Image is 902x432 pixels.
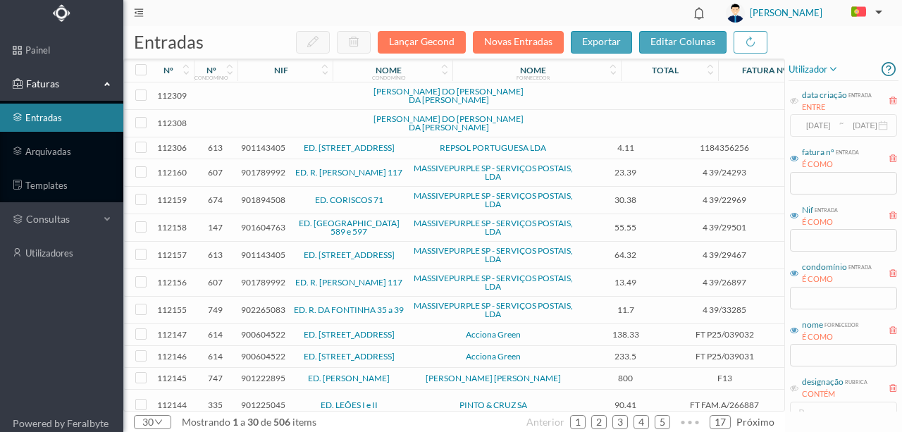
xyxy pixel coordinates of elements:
[581,329,671,340] span: 138.33
[581,277,671,288] span: 13.49
[154,90,190,101] span: 112309
[274,65,288,75] div: nif
[802,273,872,285] div: É COMO
[271,416,292,428] span: 506
[230,416,240,428] span: 1
[241,167,285,178] span: 901789992
[847,89,872,99] div: entrada
[582,35,621,47] span: exportar
[581,222,671,233] span: 55.55
[466,329,521,340] a: Acciona Green
[241,142,285,153] span: 901143405
[581,373,671,383] span: 800
[304,249,395,260] a: ED. [STREET_ADDRESS]
[294,304,404,315] a: ED. R. DA FONTINHA 35 a 39
[459,400,527,410] a: PINTO & CRUZ SA
[241,329,285,340] span: 900604522
[802,89,847,101] div: data criação
[197,329,234,340] span: 614
[802,101,872,113] div: ENTRE
[690,4,708,23] i: icon: bell
[678,195,772,205] span: 4 39/22969
[678,373,772,383] span: F13
[376,65,402,75] div: nome
[581,195,671,205] span: 30.38
[678,249,772,260] span: 4 39/29467
[779,395,863,416] span: Elevadores – manutenção
[154,222,190,233] span: 112158
[194,75,228,80] div: condomínio
[261,416,271,428] span: de
[197,304,234,315] span: 749
[414,245,573,264] a: MASSIVEPURPLE SP - SERVIÇOS POSTAIS, LDA
[299,218,400,237] a: ED. [GEOGRAPHIC_DATA] 589 e 597
[182,416,230,428] span: mostrando
[726,4,745,23] img: user_titan3.af2715ee.jpg
[678,222,772,233] span: 4 39/29501
[517,75,550,80] div: fornecedor
[779,277,863,288] span: Correspondência
[639,31,727,54] button: editar colunas
[197,373,234,383] span: 747
[414,218,573,237] a: MASSIVEPURPLE SP - SERVIÇOS POSTAIS, LDA
[414,163,573,182] a: MASSIVEPURPLE SP - SERVIÇOS POSTAIS, LDA
[304,329,395,340] a: ED. [STREET_ADDRESS]
[591,415,607,429] li: 2
[315,195,383,205] a: ED. CORISCOS 71
[802,159,859,171] div: É COMO
[466,351,521,362] a: Acciona Green
[834,146,859,156] div: entrada
[414,300,573,319] a: MASSIVEPURPLE SP - SERVIÇOS POSTAIS, LDA
[154,418,163,426] i: icon: down
[802,376,844,388] div: designação
[154,249,190,260] span: 112157
[802,204,813,216] div: Nif
[802,319,823,331] div: nome
[373,113,524,132] a: [PERSON_NAME] DO [PERSON_NAME] DA [PERSON_NAME]
[678,400,772,410] span: FT FAM.A/266887
[678,329,772,340] span: FT P25/039032
[736,416,774,428] span: próximo
[581,351,671,362] span: 233.5
[378,31,466,54] button: Lançar Gecond
[154,167,190,178] span: 112160
[779,222,863,233] span: Correspondência
[154,400,190,410] span: 112144
[742,65,786,75] div: fatura nº
[779,373,863,383] span: Portaria
[134,8,144,18] i: icon: menu-fold
[154,195,190,205] span: 112159
[197,400,234,410] span: 335
[823,319,859,329] div: fornecedor
[197,195,234,205] span: 674
[23,77,100,91] span: Faturas
[678,277,772,288] span: 4 39/26897
[802,216,838,228] div: É COMO
[581,249,671,260] span: 64.32
[571,31,632,54] button: exportar
[581,304,671,315] span: 11.7
[414,190,573,209] a: MASSIVEPURPLE SP - SERVIÇOS POSTAIS, LDA
[372,75,406,80] div: condomínio
[154,304,190,315] span: 112155
[163,65,173,75] div: nº
[655,415,670,429] li: 5
[813,204,838,214] div: entrada
[321,400,378,410] a: ED. LEÕES I e II
[882,58,896,80] i: icon: question-circle-o
[154,373,190,383] span: 112145
[678,167,772,178] span: 4 39/24293
[473,35,571,47] span: Novas Entradas
[676,411,704,419] span: •••
[570,415,586,429] li: 1
[241,222,285,233] span: 901604763
[241,195,285,205] span: 901894508
[840,1,888,24] button: PT
[197,142,234,153] span: 613
[634,415,649,429] li: 4
[581,167,671,178] span: 23.39
[206,65,216,75] div: nº
[779,249,863,260] span: Correspondência
[240,416,245,428] span: a
[197,167,234,178] span: 607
